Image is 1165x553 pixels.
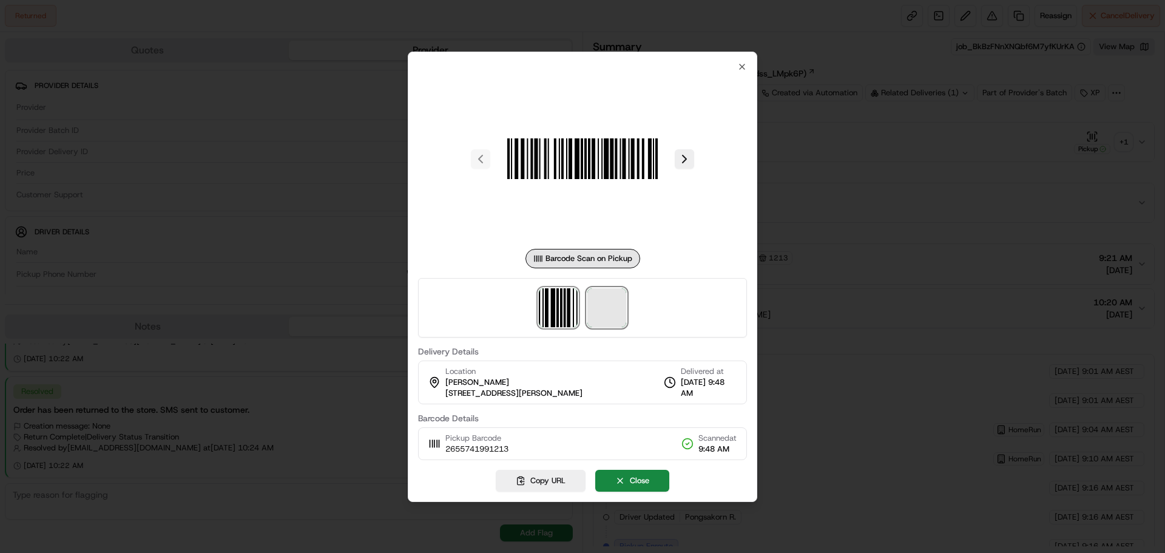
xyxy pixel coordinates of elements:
label: Barcode Details [418,414,747,422]
button: Copy URL [496,470,586,492]
img: barcode_scan_on_pickup image [495,72,670,246]
div: Barcode Scan on Pickup [525,249,640,268]
span: Delivered at [681,366,737,377]
img: barcode_scan_on_pickup image [539,288,578,327]
span: [STREET_ADDRESS][PERSON_NAME] [445,388,582,399]
span: [PERSON_NAME] [445,377,509,388]
span: 9:48 AM [698,444,737,455]
span: Location [445,366,476,377]
label: Delivery Details [418,347,747,356]
span: 2655741991213 [445,444,508,455]
span: [DATE] 9:48 AM [681,377,737,399]
span: Scanned at [698,433,737,444]
span: Pickup Barcode [445,433,508,444]
button: Close [595,470,669,492]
